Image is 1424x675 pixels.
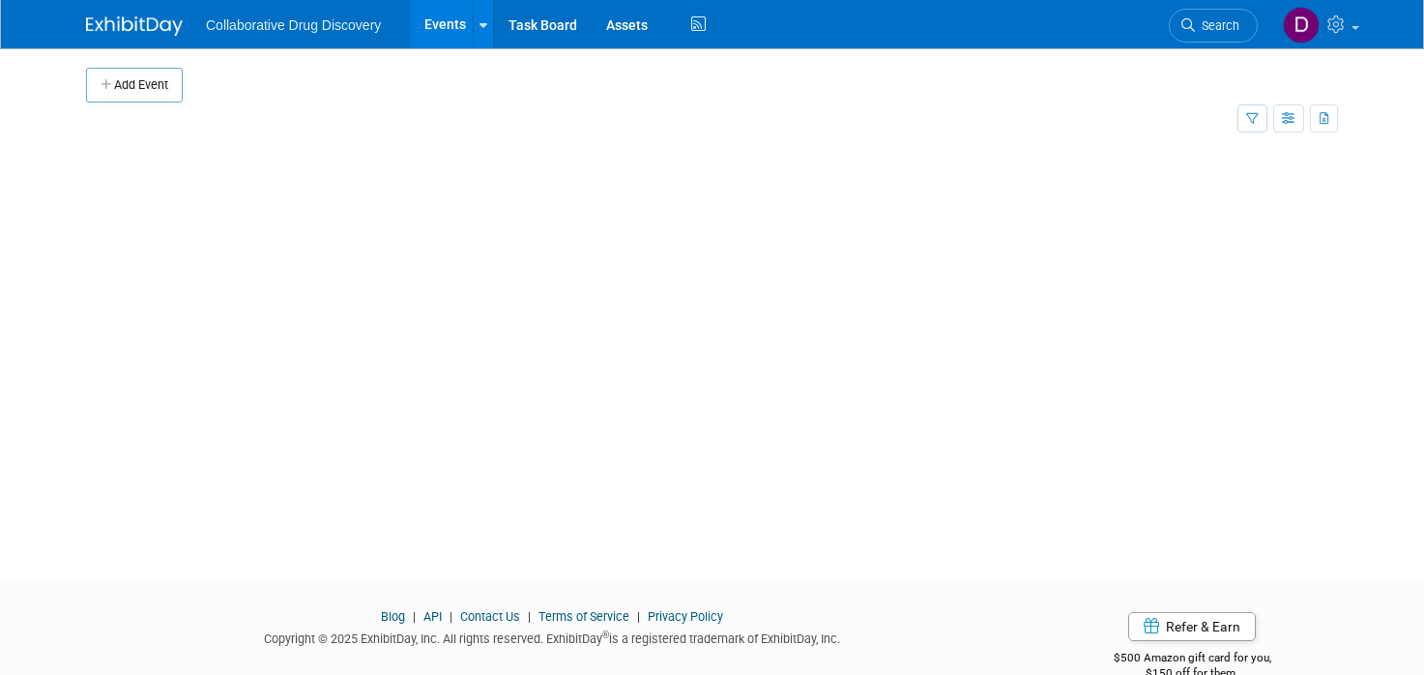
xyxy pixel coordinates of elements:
[602,630,609,640] sup: ®
[1283,7,1320,44] img: Daniel Castro
[206,17,381,33] span: Collaborative Drug Discovery
[408,609,421,624] span: |
[445,609,457,624] span: |
[538,609,629,624] a: Terms of Service
[632,609,645,624] span: |
[86,68,183,103] button: Add Event
[523,609,536,624] span: |
[86,16,183,36] img: ExhibitDay
[423,609,442,624] a: API
[381,609,405,624] a: Blog
[86,626,1018,648] div: Copyright © 2025 ExhibitDay, Inc. All rights reserved. ExhibitDay is a registered trademark of Ex...
[460,609,520,624] a: Contact Us
[1195,18,1239,33] span: Search
[648,609,723,624] a: Privacy Policy
[1169,9,1258,43] a: Search
[1128,612,1256,641] a: Refer & Earn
